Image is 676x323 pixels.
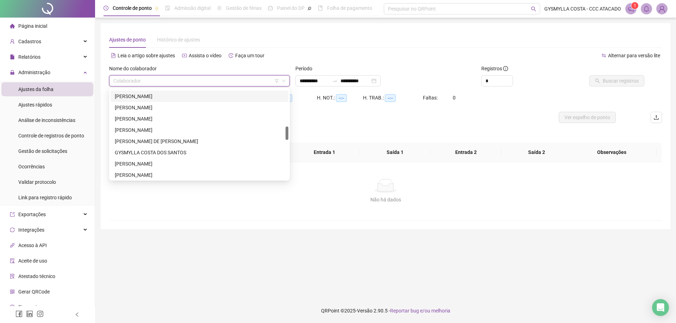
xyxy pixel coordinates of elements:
[336,94,347,102] span: --:--
[481,65,508,72] span: Registros
[18,39,41,44] span: Cadastros
[18,117,75,123] span: Análise de inconsistências
[115,137,284,145] div: [PERSON_NAME] DE [PERSON_NAME]
[229,53,233,58] span: history
[18,243,47,248] span: Acesso à API
[95,298,676,323] footer: QRPoint © 2025 - 2.90.5 -
[608,53,660,58] span: Alternar para versão lite
[601,53,606,58] span: swap
[271,94,317,102] div: HE 3:
[385,94,396,102] span: --:--
[332,78,338,84] span: to
[10,212,15,217] span: export
[115,104,284,111] div: [PERSON_NAME]
[423,95,439,101] span: Faltas:
[567,143,657,162] th: Observações
[501,143,572,162] th: Saída 2
[318,6,323,11] span: book
[282,79,286,83] span: down
[111,91,288,102] div: GABRIEL LUCAS RODRIGUES DA SILVA
[18,179,56,185] span: Validar protocolo
[115,149,284,156] div: GYSMYLLA COSTA DOS SANTOS
[10,243,15,248] span: api
[295,65,317,72] label: Período
[653,115,659,120] span: upload
[109,65,161,72] label: Nome do colaborador
[18,54,40,60] span: Relatórios
[113,5,152,11] span: Controle de ponto
[268,6,273,11] span: dashboard
[226,5,262,11] span: Gestão de férias
[189,53,221,58] span: Assista o vídeo
[18,212,46,217] span: Exportações
[109,37,146,43] span: Ajustes de ponto
[357,308,373,314] span: Versão
[75,312,80,317] span: left
[10,258,15,263] span: audit
[332,78,338,84] span: swap-right
[390,308,450,314] span: Reportar bug e/ou melhoria
[453,95,456,101] span: 0
[182,53,187,58] span: youtube
[26,310,33,317] span: linkedin
[18,102,52,108] span: Ajustes rápidos
[652,299,669,316] div: Open Intercom Messenger
[18,86,54,92] span: Ajustes da folha
[634,3,636,8] span: 1
[18,70,50,75] span: Administração
[10,24,15,28] span: home
[37,310,44,317] span: instagram
[503,66,508,71] span: info-circle
[18,133,84,138] span: Controle de registros de ponto
[431,143,501,162] th: Entrada 2
[628,6,634,12] span: notification
[18,227,44,233] span: Integrações
[559,112,616,123] button: Ver espelho de ponto
[157,37,200,43] span: Histórico de ajustes
[317,94,363,102] div: H. NOT.:
[115,171,284,179] div: [PERSON_NAME]
[18,304,41,310] span: Financeiro
[10,54,15,59] span: file
[111,124,288,136] div: GILDENIO QUEIROZ PEREIRA
[111,53,116,58] span: file-text
[155,6,159,11] span: pushpin
[289,143,360,162] th: Entrada 1
[104,6,108,11] span: clock-circle
[10,39,15,44] span: user-add
[277,5,305,11] span: Painel do DP
[363,94,423,102] div: H. TRAB.:
[10,274,15,279] span: solution
[111,158,288,169] div: JAIRO LOPES CARVALHO DOS SANTOS
[18,289,50,295] span: Gerar QRCode
[165,6,170,11] span: file-done
[360,143,431,162] th: Saída 1
[10,305,15,310] span: dollar
[235,53,264,58] span: Faça um tour
[531,6,536,12] span: search
[657,4,667,14] img: 62813
[111,113,288,124] div: GILBERTO MOREIRA VIANA
[10,289,15,294] span: qrcode
[643,6,650,12] span: bell
[115,126,284,134] div: [PERSON_NAME]
[118,196,653,204] div: Não há dados
[18,164,45,169] span: Ocorrências
[10,227,15,232] span: sync
[118,53,175,58] span: Leia o artigo sobre ajustes
[631,2,638,9] sup: 1
[115,160,284,168] div: [PERSON_NAME]
[18,195,72,200] span: Link para registro rápido
[18,273,55,279] span: Atestado técnico
[18,258,47,264] span: Aceite de uso
[111,147,288,158] div: GYSMYLLA COSTA DOS SANTOS
[572,148,651,156] span: Observações
[174,5,211,11] span: Admissão digital
[115,92,284,100] div: [PERSON_NAME]
[10,70,15,75] span: lock
[589,75,644,86] button: Buscar registros
[115,115,284,123] div: [PERSON_NAME]
[544,5,621,13] span: GYSMYLLA COSTA - CCC ATACADO
[111,169,288,181] div: JARLITA SOUZA COSTA
[18,148,67,154] span: Gestão de solicitações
